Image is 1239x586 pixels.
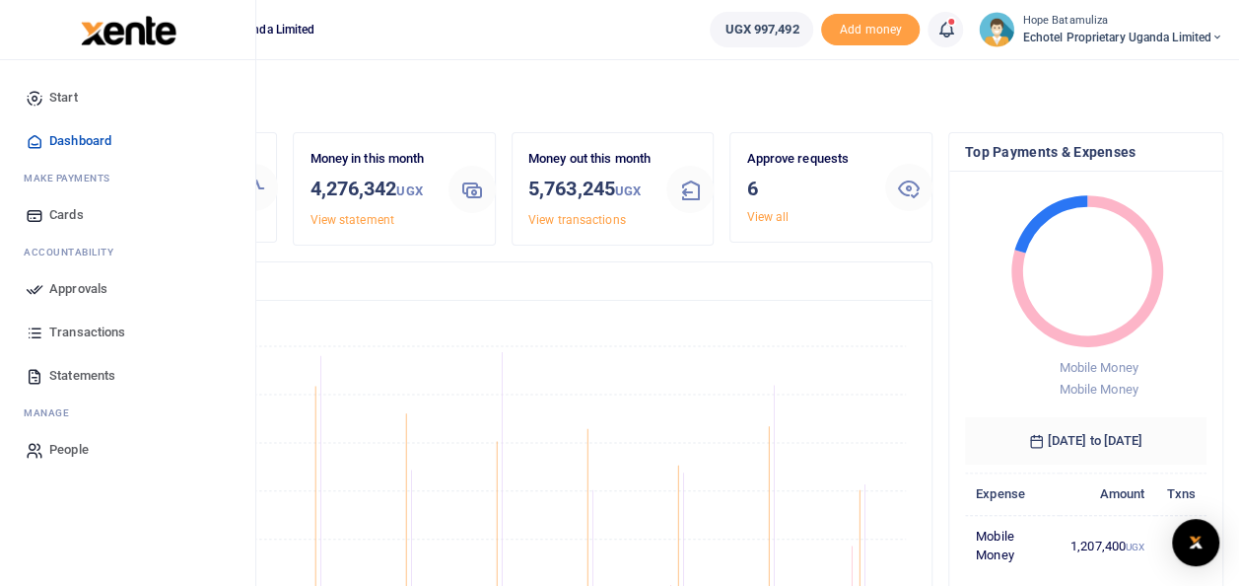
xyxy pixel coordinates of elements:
small: UGX [396,183,422,198]
h6: [DATE] to [DATE] [965,417,1206,465]
span: UGX 997,492 [724,20,798,39]
span: Mobile Money [1059,360,1137,375]
p: Money out this month [528,149,652,170]
span: People [49,440,89,460]
span: Echotel Proprietary Uganda Limited [1022,29,1223,46]
td: 1,207,400 [1060,515,1156,576]
span: Dashboard [49,131,111,151]
h3: 4,276,342 [310,174,433,206]
p: Approve requests [746,149,869,170]
a: UGX 997,492 [710,12,813,47]
th: Expense [965,473,1060,515]
h3: 6 [746,174,869,203]
span: Mobile Money [1059,382,1137,397]
li: Wallet ballance [702,12,821,47]
img: profile-user [979,12,1014,47]
p: Money in this month [310,149,433,170]
span: Add money [821,14,920,46]
h4: Transactions Overview [92,270,916,292]
a: View all [746,210,789,224]
span: Transactions [49,323,125,342]
th: Amount [1060,473,1156,515]
td: Mobile Money [965,515,1060,576]
li: Ac [16,237,240,267]
h4: Top Payments & Expenses [965,141,1206,163]
li: M [16,398,240,428]
small: UGX [1126,542,1144,552]
h3: 5,763,245 [528,174,652,206]
span: Cards [49,205,84,225]
a: View transactions [528,213,626,227]
a: Add money [821,21,920,36]
li: M [16,163,240,193]
a: People [16,428,240,472]
span: countability [38,245,113,259]
li: Toup your wallet [821,14,920,46]
h4: Hello Hope [75,85,1223,107]
span: anage [34,405,70,420]
a: Statements [16,354,240,398]
span: Start [49,88,78,108]
small: UGX [615,183,641,198]
span: Approvals [49,279,107,299]
a: Transactions [16,311,240,354]
a: logo-small logo-large logo-large [79,22,176,37]
td: 2 [1155,515,1206,576]
span: ake Payments [34,171,110,185]
a: View statement [310,213,393,227]
span: Statements [49,366,115,386]
a: profile-user Hope Batamuliza Echotel Proprietary Uganda Limited [979,12,1223,47]
img: logo-large [81,16,176,45]
a: Start [16,76,240,119]
a: Approvals [16,267,240,311]
th: Txns [1155,473,1206,515]
div: Open Intercom Messenger [1172,519,1219,566]
a: Dashboard [16,119,240,163]
a: Cards [16,193,240,237]
small: Hope Batamuliza [1022,13,1223,30]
